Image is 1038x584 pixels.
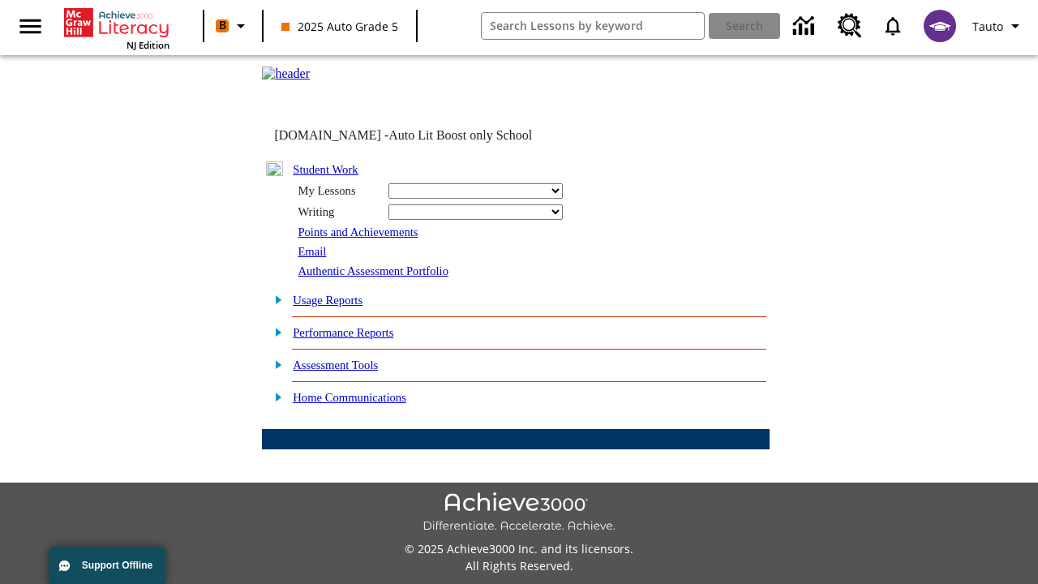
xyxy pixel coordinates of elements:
[64,5,169,51] div: Home
[966,11,1032,41] button: Profile/Settings
[266,292,283,307] img: plus.gif
[298,245,326,258] a: Email
[281,18,398,35] span: 2025 Auto Grade 5
[298,264,448,277] a: Authentic Assessment Portfolio
[828,4,872,48] a: Resource Center, Will open in new tab
[219,15,226,36] span: B
[422,492,616,534] img: Achieve3000 Differentiate Accelerate Achieve
[293,391,406,404] a: Home Communications
[298,205,379,219] div: Writing
[388,128,532,142] nobr: Auto Lit Boost only School
[482,13,705,39] input: search field
[266,324,283,339] img: plus.gif
[914,5,966,47] button: Select a new avatar
[972,18,1003,35] span: Tauto
[783,4,828,49] a: Data Center
[924,10,956,42] img: avatar image
[293,359,378,371] a: Assessment Tools
[82,560,152,571] span: Support Offline
[293,326,393,339] a: Performance Reports
[274,128,573,143] td: [DOMAIN_NAME] -
[298,184,379,198] div: My Lessons
[262,67,310,81] img: header
[872,5,914,47] a: Notifications
[293,163,358,176] a: Student Work
[6,2,54,50] button: Open side menu
[266,161,283,176] img: minus.gif
[49,547,165,584] button: Support Offline
[293,294,362,307] a: Usage Reports
[266,389,283,404] img: plus.gif
[266,357,283,371] img: plus.gif
[127,39,169,51] span: NJ Edition
[298,225,418,238] a: Points and Achievements
[209,11,257,41] button: Boost Class color is orange. Change class color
